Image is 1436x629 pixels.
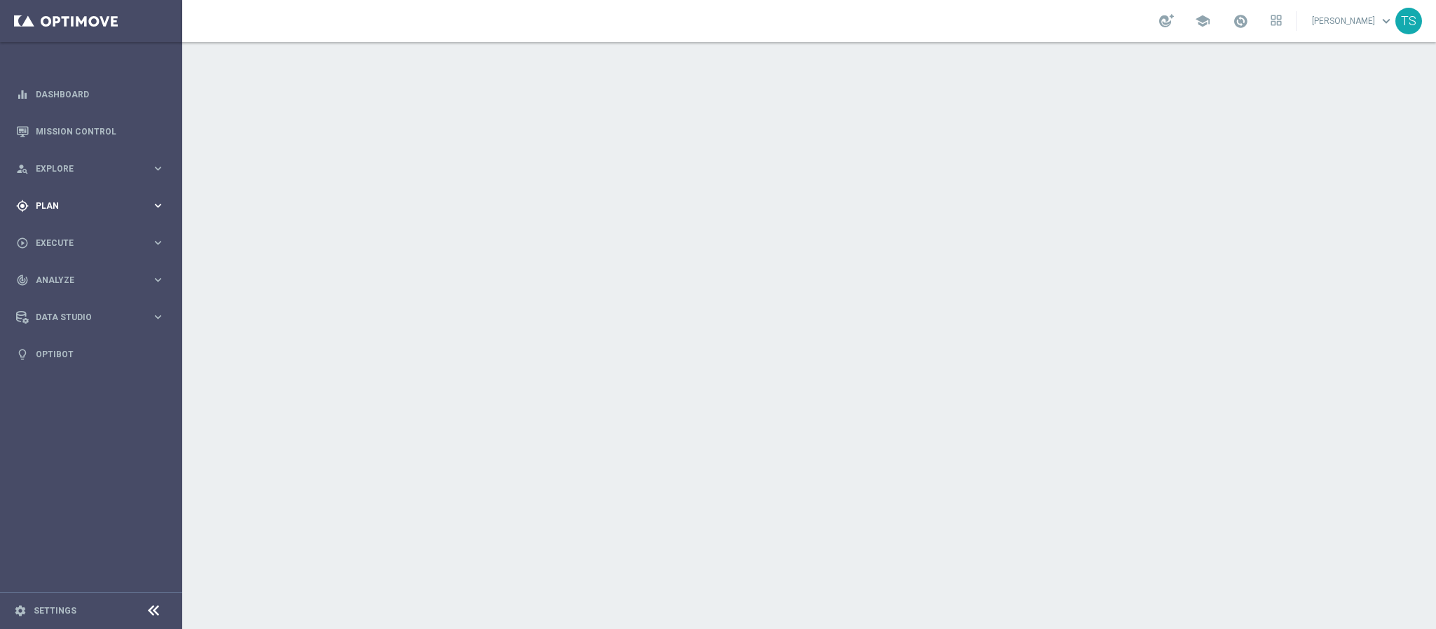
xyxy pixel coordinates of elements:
span: Plan [36,202,151,210]
button: gps_fixed Plan keyboard_arrow_right [15,200,165,212]
a: Mission Control [36,113,165,150]
a: [PERSON_NAME]keyboard_arrow_down [1311,11,1395,32]
span: Execute [36,239,151,247]
button: person_search Explore keyboard_arrow_right [15,163,165,174]
i: keyboard_arrow_right [151,236,165,249]
div: Explore [16,163,151,175]
button: equalizer Dashboard [15,89,165,100]
div: Plan [16,200,151,212]
button: track_changes Analyze keyboard_arrow_right [15,275,165,286]
i: keyboard_arrow_right [151,273,165,286]
i: play_circle_outline [16,237,29,249]
i: person_search [16,163,29,175]
div: Execute [16,237,151,249]
span: Analyze [36,276,151,284]
div: TS [1395,8,1422,34]
span: keyboard_arrow_down [1379,13,1394,29]
button: lightbulb Optibot [15,349,165,360]
div: Analyze [16,274,151,286]
button: play_circle_outline Execute keyboard_arrow_right [15,237,165,249]
button: Mission Control [15,126,165,137]
a: Optibot [36,336,165,373]
i: settings [14,604,27,617]
span: Explore [36,165,151,173]
div: Mission Control [16,113,165,150]
i: keyboard_arrow_right [151,199,165,212]
i: gps_fixed [16,200,29,212]
i: keyboard_arrow_right [151,310,165,324]
span: school [1195,13,1210,29]
i: equalizer [16,88,29,101]
a: Settings [34,607,76,615]
div: Optibot [16,336,165,373]
button: Data Studio keyboard_arrow_right [15,312,165,323]
div: Data Studio [16,311,151,324]
span: Data Studio [36,313,151,322]
i: keyboard_arrow_right [151,162,165,175]
div: Dashboard [16,76,165,113]
i: track_changes [16,274,29,286]
a: Dashboard [36,76,165,113]
i: lightbulb [16,348,29,361]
